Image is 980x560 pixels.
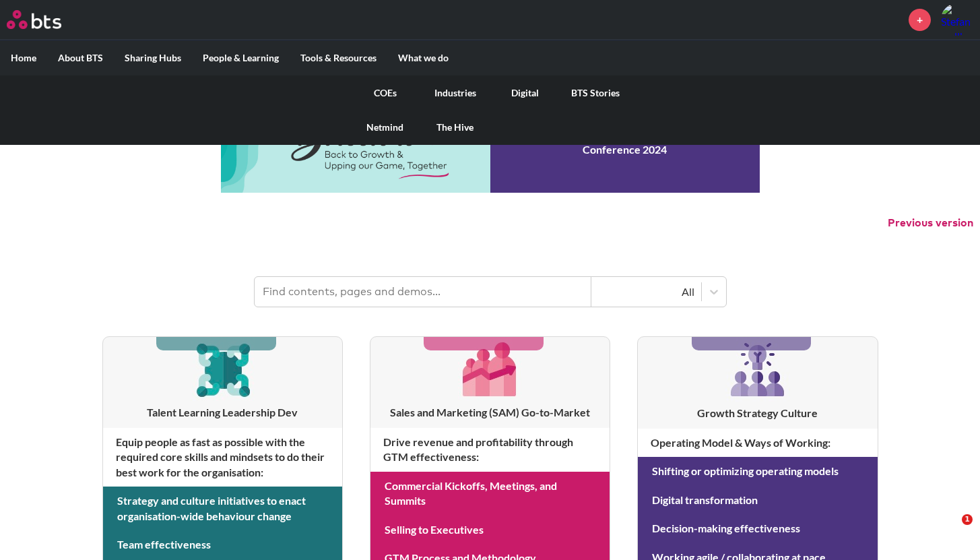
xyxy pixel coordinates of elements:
h4: Operating Model & Ways of Working : [638,429,877,457]
span: 1 [962,514,973,525]
button: Previous version [888,216,973,230]
iframe: Intercom live chat [934,514,967,547]
img: [object Object] [458,337,522,401]
img: [object Object] [191,337,255,401]
a: + [909,9,931,31]
label: What we do [387,40,459,75]
input: Find contents, pages and demos... [255,277,591,307]
h3: Growth Strategy Culture [638,406,877,421]
label: People & Learning [192,40,290,75]
div: All [598,284,694,299]
label: Sharing Hubs [114,40,192,75]
img: Stefan Hellberg [941,3,973,36]
img: BTS Logo [7,10,61,29]
h4: Drive revenue and profitability through GTM effectiveness : [370,428,610,472]
h3: Sales and Marketing (SAM) Go-to-Market [370,405,610,420]
h4: Equip people as fast as possible with the required core skills and mindsets to do their best work... [103,428,342,487]
label: Tools & Resources [290,40,387,75]
img: [object Object] [725,337,790,402]
a: Profile [941,3,973,36]
h3: Talent Learning Leadership Dev [103,405,342,420]
a: Go home [7,10,86,29]
label: About BTS [47,40,114,75]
